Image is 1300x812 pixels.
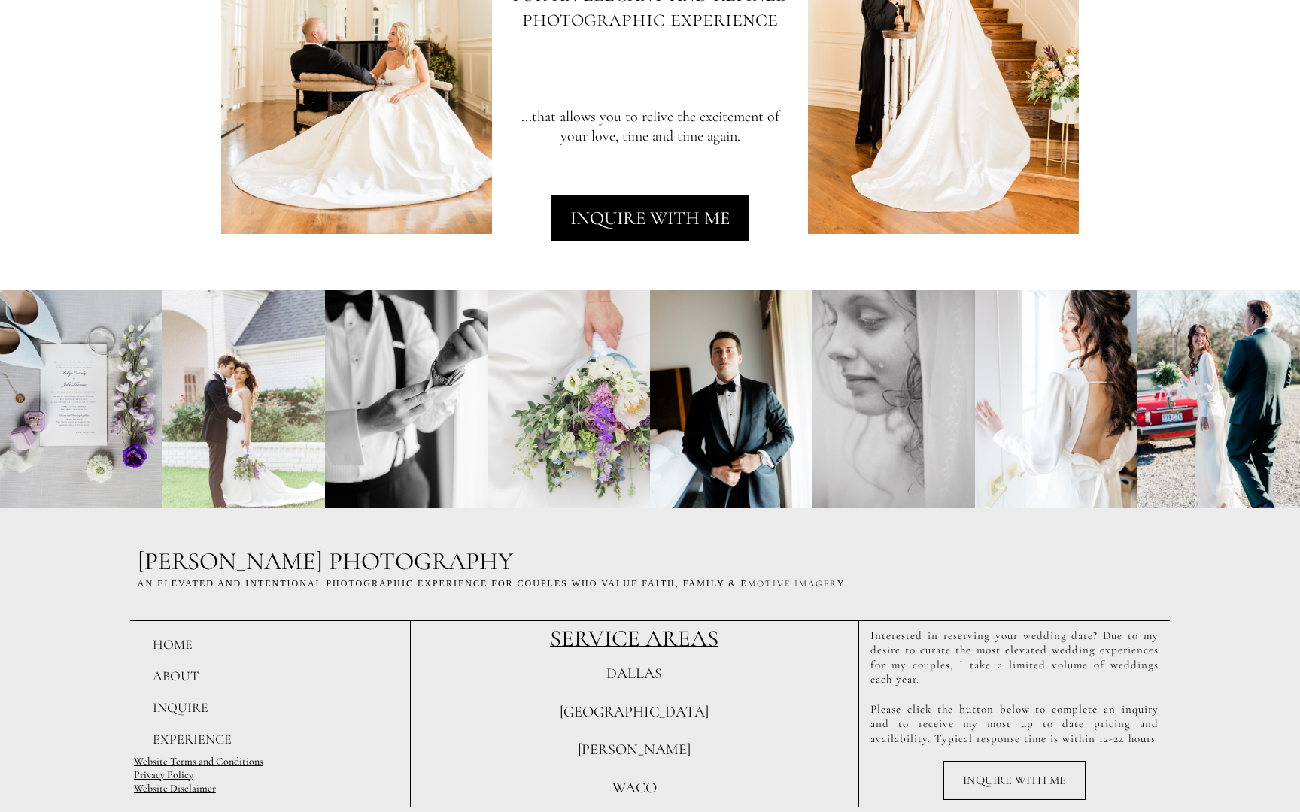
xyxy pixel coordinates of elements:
[134,660,217,692] a: ABOUT
[559,741,709,759] a: TYLER
[134,692,227,723] a: INQUIRE
[551,195,749,241] a: INQUIRE WITH ME
[138,578,1162,590] h2: An elevated AND intentional Photographic Experience for Couples WHO VALUE F AMILY & e y
[541,703,727,721] a: FORT WORTH
[134,629,211,660] a: HOME
[578,741,691,759] span: [PERSON_NAME]
[606,665,662,683] span: DALLAS
[588,665,681,683] a: DALLAS
[153,668,199,684] span: ABOUT
[134,768,193,781] a: Privacy Policy
[594,779,676,797] a: WACO
[963,773,1066,788] span: INQUIRE WITH ME
[134,782,216,795] a: Website Disclaimer
[870,702,1159,747] h2: Please click the button below to complete an inquiry and to receive my most up to date pricing an...
[870,629,1159,687] h2: Interested in reserving your wedding date? Due to my desire to curate the most elevated wedding e...
[560,703,709,721] span: [GEOGRAPHIC_DATA]
[138,547,513,576] span: [PERSON_NAME] PHOTOGRAPHY
[570,207,730,229] span: INQUIRE WITH ME
[153,699,208,716] span: INQUIRE
[153,636,193,653] span: HOME
[134,723,251,755] a: EXPERIENCE
[748,578,837,589] span: motive imager
[943,761,1086,800] a: INQUIRE WITH ME
[507,107,793,146] h2: ...that allows you to relive the excitement of your love, time and time again.
[648,578,688,589] span: AITh, F
[612,779,657,797] span: WACO
[153,731,232,747] span: EXPERIENCE
[134,755,263,768] a: Website Terms and Conditions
